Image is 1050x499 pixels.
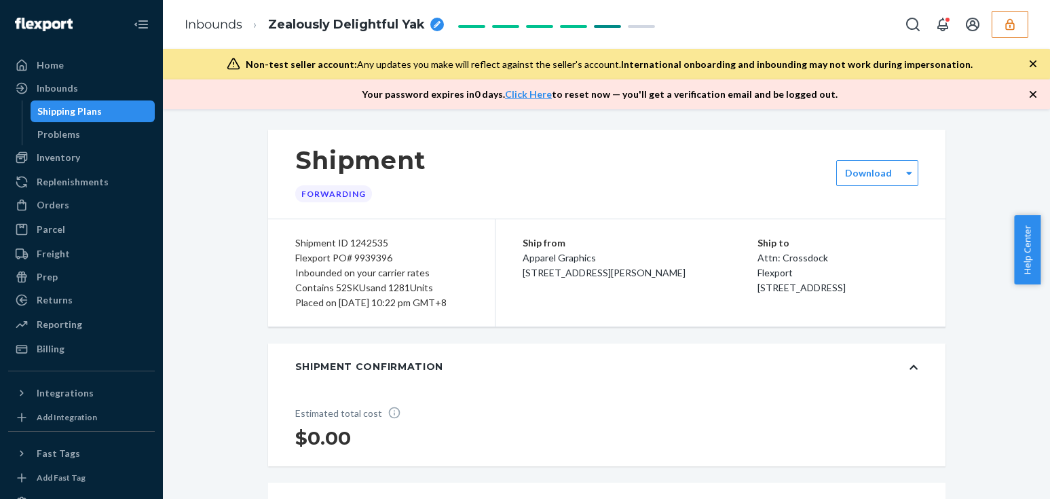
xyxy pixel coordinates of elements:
[15,18,73,31] img: Flexport logo
[295,406,411,420] p: Estimated total cost
[37,386,94,400] div: Integrations
[295,251,468,265] div: Flexport PO# 9939396
[8,243,155,265] a: Freight
[523,252,686,278] span: Apparel Graphics [STREET_ADDRESS][PERSON_NAME]
[37,318,82,331] div: Reporting
[246,58,973,71] div: Any updates you make will reflect against the seller's account.
[757,282,846,293] span: [STREET_ADDRESS]
[37,270,58,284] div: Prep
[295,426,411,450] h1: $0.00
[295,280,468,295] div: Contains 52 SKUs and 1281 Units
[31,100,155,122] a: Shipping Plans
[8,54,155,76] a: Home
[246,58,357,70] span: Non-test seller account:
[37,175,109,189] div: Replenishments
[295,146,426,174] h1: Shipment
[37,81,78,95] div: Inbounds
[8,219,155,240] a: Parcel
[37,58,64,72] div: Home
[295,295,468,310] div: Placed on [DATE] 10:22 pm GMT+8
[505,88,552,100] a: Click Here
[37,342,64,356] div: Billing
[929,11,956,38] button: Open notifications
[37,293,73,307] div: Returns
[8,443,155,464] button: Fast Tags
[37,198,69,212] div: Orders
[37,105,102,118] div: Shipping Plans
[964,458,1036,492] iframe: Opens a widget where you can chat to one of our agents
[523,236,758,251] p: Ship from
[8,194,155,216] a: Orders
[8,382,155,404] button: Integrations
[295,265,468,280] div: Inbounded on your carrier rates
[295,185,372,202] div: Forwarding
[621,58,973,70] span: International onboarding and inbounding may not work during impersonation.
[1014,215,1040,284] button: Help Center
[8,266,155,288] a: Prep
[757,265,918,280] p: Flexport
[37,411,97,423] div: Add Integration
[37,247,70,261] div: Freight
[899,11,926,38] button: Open Search Box
[959,11,986,38] button: Open account menu
[31,124,155,145] a: Problems
[8,147,155,168] a: Inventory
[845,166,892,180] label: Download
[8,314,155,335] a: Reporting
[757,236,918,251] p: Ship to
[8,470,155,486] a: Add Fast Tag
[174,5,455,45] ol: breadcrumbs
[295,236,468,251] div: Shipment ID 1242535
[8,338,155,360] a: Billing
[8,77,155,99] a: Inbounds
[8,171,155,193] a: Replenishments
[8,289,155,311] a: Returns
[185,17,242,32] a: Inbounds
[37,472,86,483] div: Add Fast Tag
[8,409,155,426] a: Add Integration
[37,447,80,460] div: Fast Tags
[128,11,155,38] button: Close Navigation
[37,128,80,141] div: Problems
[295,360,444,373] div: Shipment Confirmation
[37,151,80,164] div: Inventory
[268,16,425,34] span: Zealously Delightful Yak
[37,223,65,236] div: Parcel
[362,88,838,101] p: Your password expires in 0 days . to reset now — you'll get a verification email and be logged out.
[757,251,918,265] p: Attn: Crossdock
